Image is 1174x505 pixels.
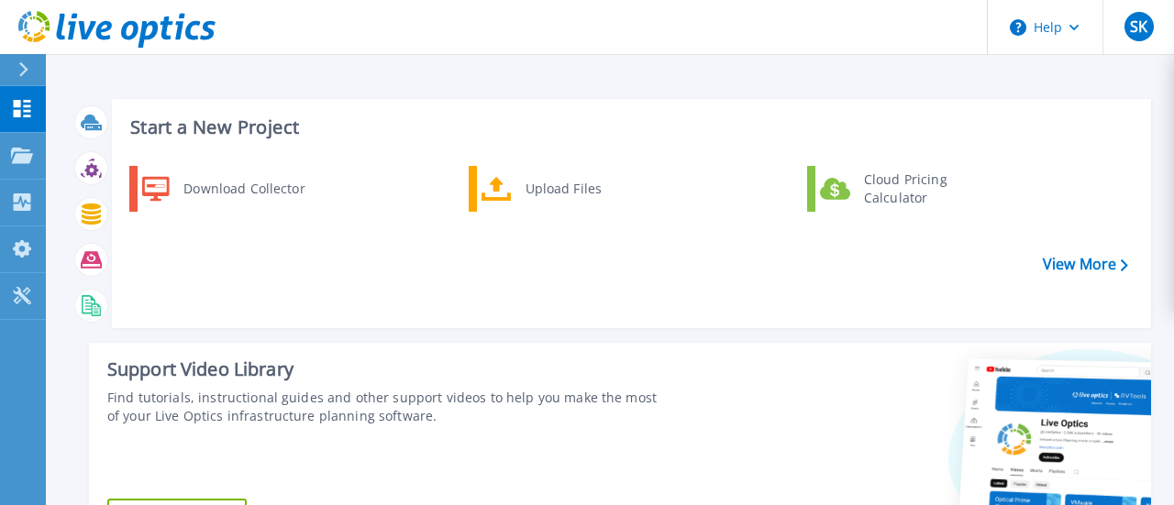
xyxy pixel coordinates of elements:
div: Upload Files [516,170,652,207]
div: Download Collector [174,170,313,207]
h3: Start a New Project [130,117,1127,137]
a: Download Collector [129,166,317,212]
a: View More [1043,256,1128,273]
span: SK [1130,19,1147,34]
div: Support Video Library [107,357,659,381]
a: Upload Files [469,166,657,212]
div: Find tutorials, instructional guides and other support videos to help you make the most of your L... [107,389,659,425]
div: Cloud Pricing Calculator [855,170,991,207]
a: Cloud Pricing Calculator [807,166,995,212]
